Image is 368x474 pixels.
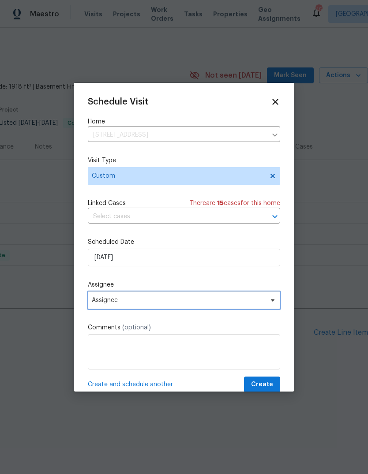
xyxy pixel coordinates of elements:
[244,377,280,393] button: Create
[88,117,280,126] label: Home
[88,199,126,208] span: Linked Cases
[251,379,273,390] span: Create
[270,97,280,107] span: Close
[88,380,173,389] span: Create and schedule another
[88,323,280,332] label: Comments
[269,210,281,223] button: Open
[88,210,255,224] input: Select cases
[88,156,280,165] label: Visit Type
[92,172,263,180] span: Custom
[88,249,280,266] input: M/D/YYYY
[92,297,265,304] span: Assignee
[122,325,151,331] span: (optional)
[88,97,148,106] span: Schedule Visit
[217,200,224,206] span: 15
[189,199,280,208] span: There are case s for this home
[88,280,280,289] label: Assignee
[88,238,280,246] label: Scheduled Date
[88,128,267,142] input: Enter in an address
